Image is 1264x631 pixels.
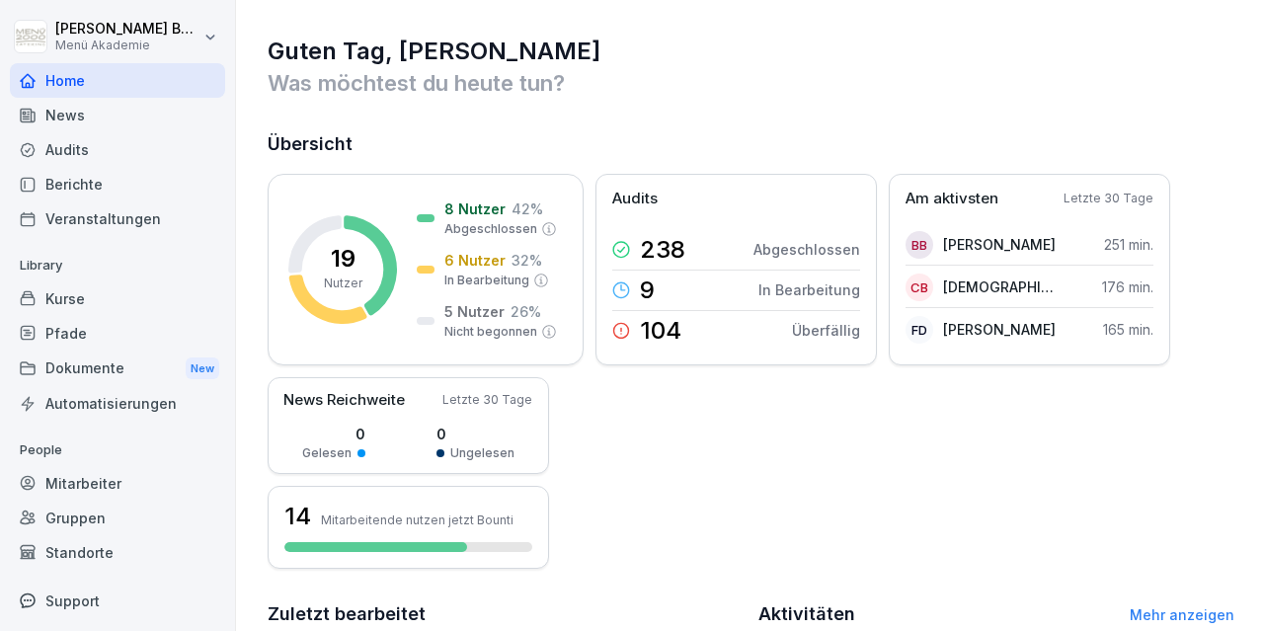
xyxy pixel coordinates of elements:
a: Audits [10,132,225,167]
p: Library [10,250,225,281]
p: Nutzer [324,275,362,292]
p: 6 Nutzer [444,250,506,271]
a: Home [10,63,225,98]
div: Dokumente [10,351,225,387]
p: Was möchtest du heute tun? [268,67,1234,99]
p: [PERSON_NAME] [943,319,1056,340]
p: 32 % [512,250,542,271]
p: People [10,434,225,466]
a: Gruppen [10,501,225,535]
p: Menü Akademie [55,39,199,52]
p: Nicht begonnen [444,323,537,341]
div: BB [906,231,933,259]
div: FD [906,316,933,344]
p: 165 min. [1103,319,1153,340]
p: 238 [640,238,685,262]
div: New [186,357,219,380]
p: Abgeschlossen [444,220,537,238]
p: 9 [640,278,655,302]
a: Standorte [10,535,225,570]
p: Mitarbeitende nutzen jetzt Bounti [321,513,513,527]
h3: 14 [284,500,311,533]
p: 8 Nutzer [444,198,506,219]
p: 19 [331,247,355,271]
a: Kurse [10,281,225,316]
p: Überfällig [792,320,860,341]
p: 104 [640,319,681,343]
a: Automatisierungen [10,386,225,421]
p: Letzte 30 Tage [1064,190,1153,207]
p: Audits [612,188,658,210]
p: 176 min. [1102,276,1153,297]
p: Letzte 30 Tage [442,391,532,409]
h2: Übersicht [268,130,1234,158]
p: Ungelesen [450,444,514,462]
a: DokumenteNew [10,351,225,387]
h2: Zuletzt bearbeitet [268,600,745,628]
p: 0 [436,424,514,444]
p: [PERSON_NAME] Buchwald [55,21,199,38]
p: 251 min. [1104,234,1153,255]
p: 42 % [512,198,543,219]
div: CB [906,274,933,301]
a: Mehr anzeigen [1130,606,1234,623]
p: News Reichweite [283,389,405,412]
h2: Aktivitäten [758,600,855,628]
p: Am aktivsten [906,188,998,210]
p: [DEMOGRAPHIC_DATA][PERSON_NAME] [943,276,1057,297]
p: Gelesen [302,444,352,462]
p: 5 Nutzer [444,301,505,322]
p: 26 % [511,301,541,322]
p: [PERSON_NAME] [943,234,1056,255]
a: Mitarbeiter [10,466,225,501]
p: In Bearbeitung [444,272,529,289]
a: Berichte [10,167,225,201]
p: 0 [302,424,365,444]
a: Veranstaltungen [10,201,225,236]
a: News [10,98,225,132]
h1: Guten Tag, [PERSON_NAME] [268,36,1234,67]
p: Abgeschlossen [753,239,860,260]
div: Support [10,584,225,618]
p: In Bearbeitung [758,279,860,300]
a: Pfade [10,316,225,351]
